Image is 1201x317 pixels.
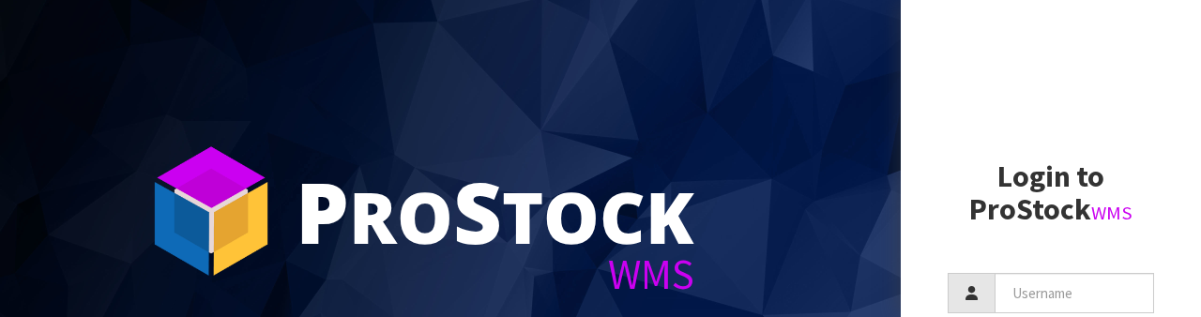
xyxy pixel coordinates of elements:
small: WMS [1091,201,1133,225]
div: WMS [296,253,694,295]
span: P [296,154,349,268]
img: ProStock Cube [141,141,281,281]
h2: Login to ProStock [948,160,1154,226]
input: Username [995,273,1154,313]
span: S [453,154,502,268]
div: ro tock [296,169,694,253]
